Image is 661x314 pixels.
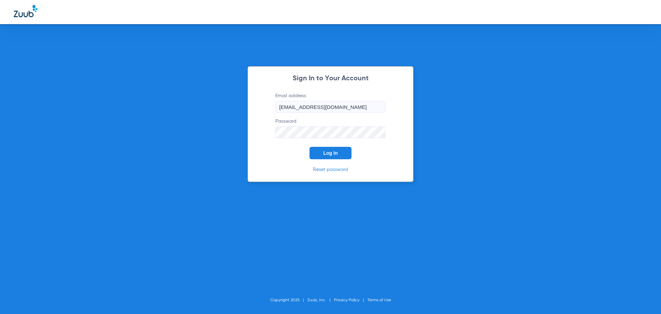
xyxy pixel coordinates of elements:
[275,126,386,138] input: Password
[323,150,338,156] span: Log In
[367,298,391,302] a: Terms of Use
[627,281,661,314] iframe: Chat Widget
[275,92,386,113] label: Email address
[307,297,334,304] li: Zuub, Inc.
[275,101,386,113] input: Email address
[334,298,359,302] a: Privacy Policy
[14,5,38,17] img: Zuub Logo
[275,118,386,138] label: Password
[313,167,348,172] a: Reset password
[270,297,307,304] li: Copyright 2025
[309,147,352,159] button: Log In
[265,75,396,82] h2: Sign In to Your Account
